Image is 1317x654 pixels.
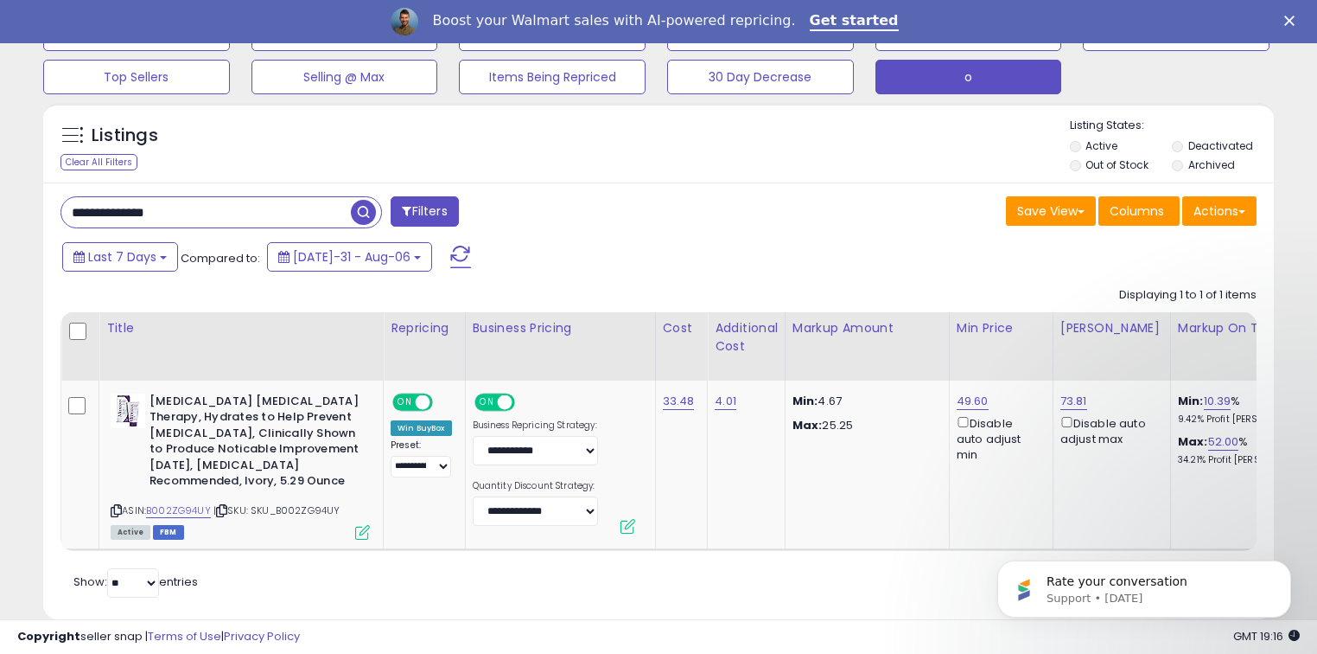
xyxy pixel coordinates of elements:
a: 49.60 [957,393,989,410]
button: o [875,60,1062,94]
img: Profile image for Adrian [391,8,418,35]
a: 10.39 [1204,393,1231,410]
div: Preset: [391,439,452,478]
span: Compared to: [181,250,260,266]
a: 33.48 [663,393,695,410]
button: Save View [1006,196,1096,226]
div: Title [106,319,376,337]
span: Show: entries [73,574,198,590]
button: Actions [1182,196,1257,226]
div: Displaying 1 to 1 of 1 items [1119,287,1257,304]
label: Active [1085,138,1117,153]
button: Filters [391,196,458,227]
label: Deactivated [1188,138,1253,153]
div: Win BuyBox [391,420,452,436]
iframe: Intercom notifications message [971,524,1317,645]
div: Disable auto adjust min [957,414,1040,464]
label: Archived [1188,157,1235,172]
img: 41k+kFI3xiL._SL40_.jpg [111,394,145,428]
h5: Listings [92,124,158,148]
a: Terms of Use [148,628,221,644]
p: Listing States: [1070,118,1275,134]
span: OFF [430,394,458,409]
div: Repricing [391,319,458,337]
a: 4.01 [715,393,736,410]
span: FBM [153,525,184,540]
div: Markup Amount [792,319,942,337]
span: Columns [1110,202,1164,220]
div: ASIN: [111,394,370,538]
span: OFF [512,394,539,409]
span: All listings currently available for purchase on Amazon [111,525,150,540]
div: Boost your Walmart sales with AI-powered repricing. [432,12,795,29]
div: Business Pricing [473,319,648,337]
span: ON [394,394,416,409]
b: Max: [1178,433,1208,450]
button: Columns [1098,196,1180,226]
div: Additional Cost [715,319,778,356]
label: Quantity Discount Strategy: [473,480,598,492]
label: Business Repricing Strategy: [473,420,598,432]
div: Cost [663,319,701,337]
p: 25.25 [792,418,936,433]
a: B002ZG94UY [146,503,211,518]
button: 30 Day Decrease [667,60,854,94]
a: Get started [810,12,899,31]
p: 4.67 [792,394,936,409]
b: [MEDICAL_DATA] [MEDICAL_DATA] Therapy, Hydrates to Help Prevent [MEDICAL_DATA], Clinically Shown ... [150,394,359,494]
button: Last 7 Days [62,242,178,272]
a: 52.00 [1208,433,1239,451]
span: | SKU: SKU_B002ZG94UY [213,503,340,517]
span: ON [476,394,498,409]
div: Close [1284,16,1301,26]
div: seller snap | | [17,629,300,645]
button: Top Sellers [43,60,230,94]
button: Items Being Repriced [459,60,646,94]
button: Selling @ Max [251,60,438,94]
span: Last 7 Days [88,248,156,266]
strong: Copyright [17,628,80,644]
div: Clear All Filters [60,154,137,170]
strong: Max: [792,417,823,433]
div: Disable auto adjust max [1060,414,1157,447]
b: Min: [1178,393,1204,409]
span: [DATE]-31 - Aug-06 [293,248,410,266]
div: [PERSON_NAME] [1060,319,1163,337]
a: Privacy Policy [224,628,300,644]
div: Min Price [957,319,1046,337]
label: Out of Stock [1085,157,1148,172]
a: 73.81 [1060,393,1087,410]
button: [DATE]-31 - Aug-06 [267,242,432,272]
strong: Min: [792,393,818,409]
